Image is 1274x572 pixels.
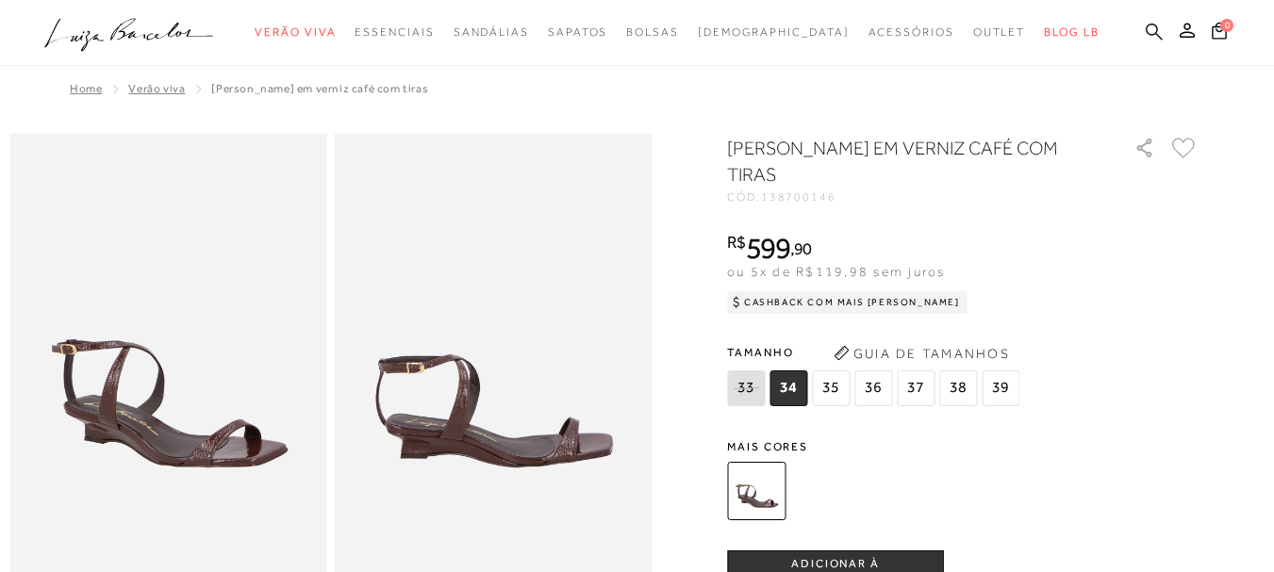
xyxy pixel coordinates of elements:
span: 33 [727,370,765,406]
span: 90 [794,238,812,258]
button: 0 [1206,21,1233,46]
span: 36 [854,370,892,406]
i: R$ [727,234,746,251]
span: Bolsas [626,25,679,39]
a: categoryNavScreenReaderText [973,15,1026,50]
img: SANDÁLIA ANABELA EM VERNIZ CAFÉ COM TIRAS [727,462,786,520]
span: Outlet [973,25,1026,39]
a: categoryNavScreenReaderText [548,15,607,50]
span: Sandálias [454,25,529,39]
span: ou 5x de R$119,98 sem juros [727,264,945,279]
a: Home [70,82,102,95]
a: BLOG LB [1044,15,1099,50]
button: Guia de Tamanhos [827,338,1016,368]
span: Essenciais [355,25,434,39]
span: Tamanho [727,338,1024,367]
span: [DEMOGRAPHIC_DATA] [698,25,850,39]
span: Verão Viva [255,25,336,39]
h1: [PERSON_NAME] EM VERNIZ CAFÉ COM TIRAS [727,135,1081,188]
span: Sapatos [548,25,607,39]
span: Acessórios [869,25,954,39]
i: , [790,240,812,257]
span: 37 [897,370,935,406]
a: categoryNavScreenReaderText [255,15,336,50]
a: Verão Viva [128,82,185,95]
span: 0 [1220,19,1233,32]
span: BLOG LB [1044,25,1099,39]
div: Cashback com Mais [PERSON_NAME] [727,291,968,314]
span: 39 [982,370,1019,406]
span: Mais cores [727,441,1199,452]
a: categoryNavScreenReaderText [626,15,679,50]
div: CÓD: [727,191,1104,203]
a: categoryNavScreenReaderText [454,15,529,50]
span: 38 [939,370,977,406]
a: categoryNavScreenReaderText [355,15,434,50]
span: 599 [746,231,790,265]
span: 35 [812,370,850,406]
a: noSubCategoriesText [698,15,850,50]
a: categoryNavScreenReaderText [869,15,954,50]
span: 138700146 [761,190,836,204]
span: [PERSON_NAME] EM VERNIZ CAFÉ COM TIRAS [211,82,428,95]
span: 34 [769,370,807,406]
